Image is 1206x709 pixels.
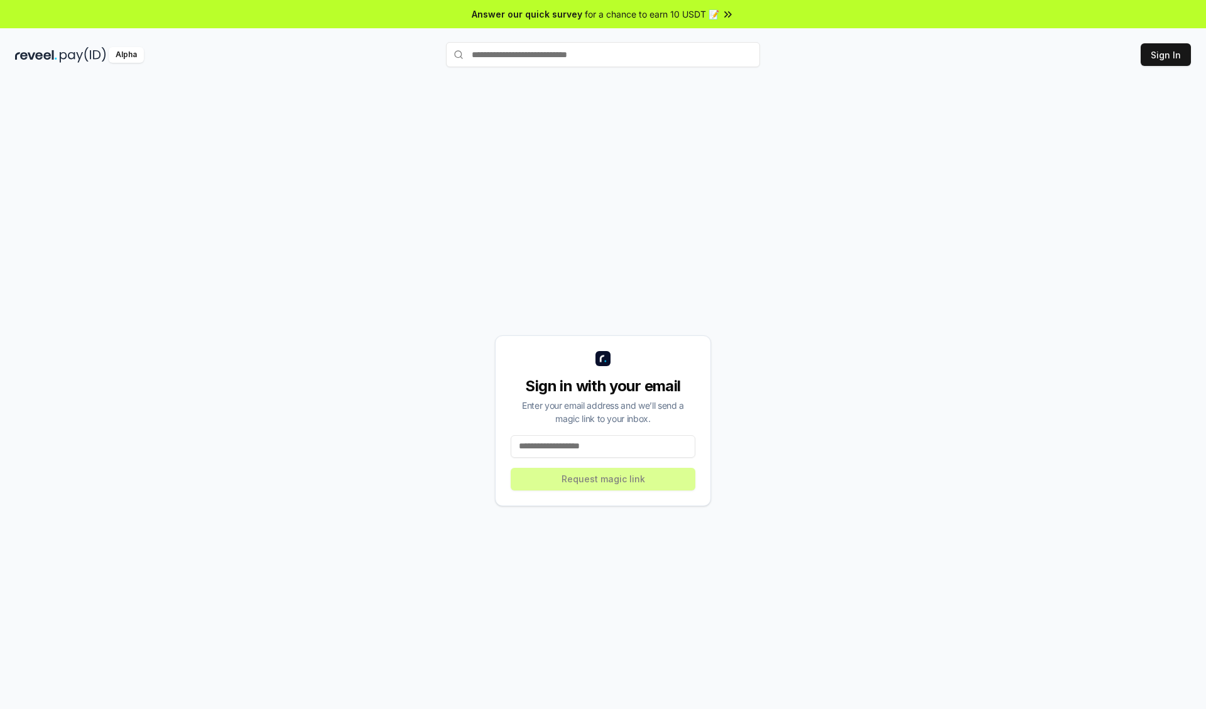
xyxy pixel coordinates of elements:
span: Answer our quick survey [472,8,582,21]
div: Sign in with your email [511,376,695,396]
div: Alpha [109,47,144,63]
div: Enter your email address and we’ll send a magic link to your inbox. [511,399,695,425]
img: logo_small [595,351,611,366]
img: reveel_dark [15,47,57,63]
img: pay_id [60,47,106,63]
button: Sign In [1141,43,1191,66]
span: for a chance to earn 10 USDT 📝 [585,8,719,21]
